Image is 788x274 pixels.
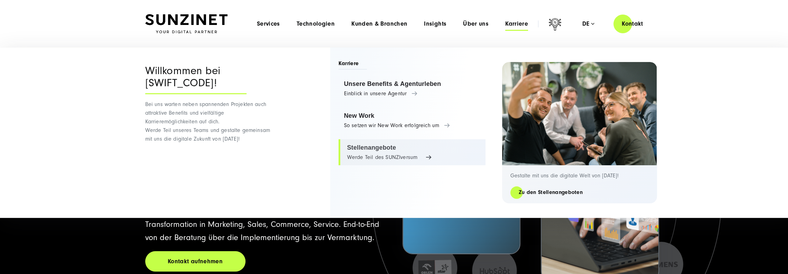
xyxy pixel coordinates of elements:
[145,205,386,244] p: +20 Jahre Erfahrung, 160 Mitarbeitende in 3 Ländern für die Digitale Transformation in Marketing,...
[297,20,335,27] a: Technologien
[145,14,228,34] img: SUNZINET Full Service Digital Agentur
[339,107,485,134] a: New Work So setzen wir New Work erfolgreich um
[502,62,657,165] img: Digitalagentur und Internetagentur SUNZINET: 2 Frauen 3 Männer, die ein Selfie machen bei
[339,76,485,102] a: Unsere Benefits & Agenturleben Einblick in unsere Agentur
[424,20,446,27] a: Insights
[505,20,528,27] a: Karriere
[257,20,280,27] a: Services
[145,100,275,143] p: Bei uns warten neben spannenden Projekten auch attraktive Benefits und vielfältige Karrieremöglic...
[351,20,407,27] a: Kunden & Branchen
[145,65,247,94] div: Willkommen bei [SWIFT_CODE]!
[463,20,489,27] a: Über uns
[582,20,594,27] div: de
[339,139,485,166] a: Stellenangebote Werde Teil des SUNZIversum
[613,14,651,34] a: Kontakt
[339,60,367,70] span: Karriere
[510,188,591,196] a: Zu den Stellenangeboten
[510,172,649,179] p: Gestalte mit uns die digitale Welt von [DATE]!
[145,251,245,272] a: Kontakt aufnehmen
